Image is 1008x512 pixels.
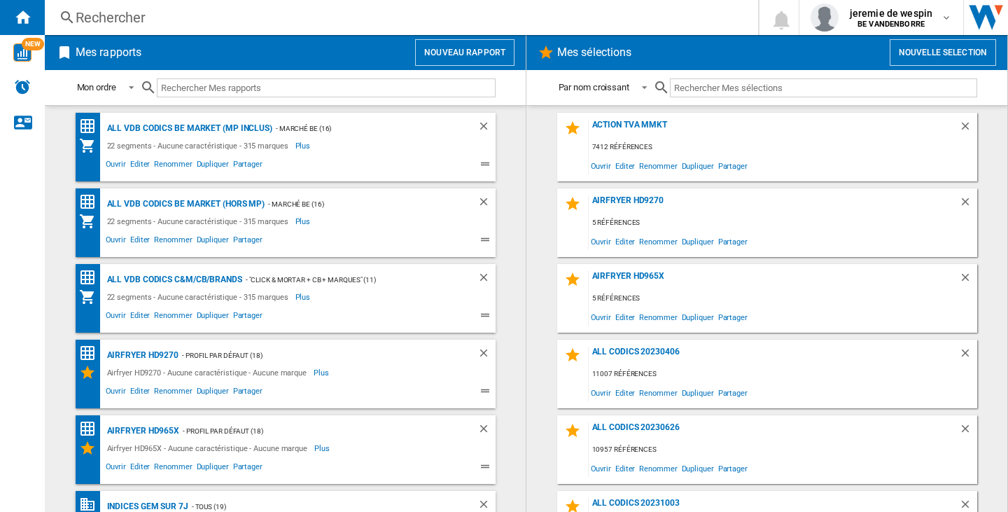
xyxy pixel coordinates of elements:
[589,120,959,139] div: Action TVA MMKT
[104,422,180,440] div: Airfryer HD965X
[613,156,637,175] span: Editer
[589,366,977,383] div: 11007 références
[680,383,716,402] span: Dupliquer
[152,385,194,401] span: Renommer
[272,120,449,137] div: - Marché BE (16)
[104,289,295,305] div: 22 segments - Aucune caractéristique - 315 marques
[195,309,231,326] span: Dupliquer
[195,233,231,250] span: Dupliquer
[959,195,977,214] div: Supprimer
[157,78,496,97] input: Rechercher Mes rapports
[104,309,128,326] span: Ouvrir
[637,232,679,251] span: Renommer
[104,120,272,137] div: ALL VDB CODICS BE MARKET (MP inclus)
[195,385,231,401] span: Dupliquer
[716,383,750,402] span: Partager
[959,271,977,290] div: Supprimer
[613,232,637,251] span: Editer
[231,460,265,477] span: Partager
[178,347,449,364] div: - Profil par défaut (18)
[104,460,128,477] span: Ouvrir
[811,4,839,32] img: profile.jpg
[477,195,496,213] div: Supprimer
[637,156,679,175] span: Renommer
[589,195,959,214] div: Airfryer HD9270
[477,422,496,440] div: Supprimer
[104,158,128,174] span: Ouvrir
[242,271,449,289] div: - "Click & Mortar + CB + Marques" (11)
[152,233,194,250] span: Renommer
[104,195,265,213] div: ALL VDB CODICS BE MARKET (hors MP)
[179,422,449,440] div: - Profil par défaut (18)
[231,233,265,250] span: Partager
[128,233,152,250] span: Editer
[589,232,613,251] span: Ouvrir
[104,347,179,364] div: Airfryer HD9270
[73,39,144,66] h2: Mes rapports
[589,290,977,307] div: 5 références
[589,156,613,175] span: Ouvrir
[128,309,152,326] span: Editer
[637,459,679,478] span: Renommer
[77,82,116,92] div: Mon ordre
[680,307,716,326] span: Dupliquer
[613,307,637,326] span: Editer
[589,271,959,290] div: Airfryer HD965X
[716,232,750,251] span: Partager
[104,137,295,154] div: 22 segments - Aucune caractéristique - 315 marques
[559,82,629,92] div: Par nom croissant
[613,383,637,402] span: Editer
[79,345,104,362] div: Matrice des prix
[716,307,750,326] span: Partager
[295,213,313,230] span: Plus
[589,139,977,156] div: 7412 références
[79,289,104,305] div: Mon assortiment
[14,78,31,95] img: alerts-logo.svg
[128,385,152,401] span: Editer
[415,39,514,66] button: Nouveau rapport
[152,460,194,477] span: Renommer
[195,158,231,174] span: Dupliquer
[79,440,104,457] div: Mes Sélections
[128,460,152,477] span: Editer
[152,158,194,174] span: Renommer
[231,385,265,401] span: Partager
[670,78,977,97] input: Rechercher Mes sélections
[680,232,716,251] span: Dupliquer
[890,39,996,66] button: Nouvelle selection
[716,459,750,478] span: Partager
[128,158,152,174] span: Editer
[104,233,128,250] span: Ouvrir
[104,364,314,381] div: Airfryer HD9270 - Aucune caractéristique - Aucune marque
[477,271,496,289] div: Supprimer
[680,459,716,478] span: Dupliquer
[314,440,332,457] span: Plus
[104,385,128,401] span: Ouvrir
[79,420,104,438] div: Matrice des prix
[850,6,932,20] span: jeremie de wespin
[857,20,925,29] b: BE VANDENBORRE
[314,364,331,381] span: Plus
[716,156,750,175] span: Partager
[79,213,104,230] div: Mon assortiment
[477,120,496,137] div: Supprimer
[554,39,634,66] h2: Mes sélections
[680,156,716,175] span: Dupliquer
[152,309,194,326] span: Renommer
[79,269,104,286] div: Matrice des prix
[104,271,242,289] div: ALL VDB CODICS C&M/CB/BRANDS
[589,383,613,402] span: Ouvrir
[959,347,977,366] div: Supprimer
[195,460,231,477] span: Dupliquer
[959,422,977,441] div: Supprimer
[959,120,977,139] div: Supprimer
[79,118,104,135] div: Matrice des prix
[637,383,679,402] span: Renommer
[613,459,637,478] span: Editer
[589,307,613,326] span: Ouvrir
[13,43,31,62] img: wise-card.svg
[477,347,496,364] div: Supprimer
[79,193,104,211] div: Matrice des prix
[589,214,977,232] div: 5 références
[295,137,313,154] span: Plus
